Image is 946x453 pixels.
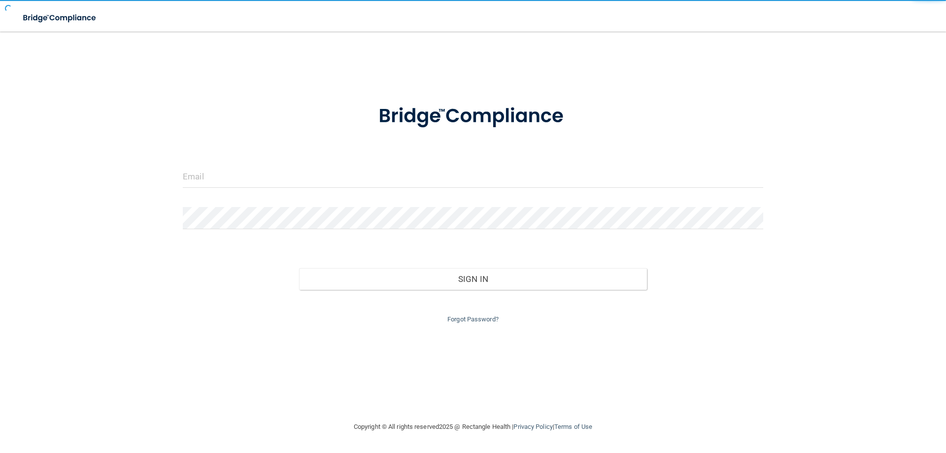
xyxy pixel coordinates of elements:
button: Sign In [299,268,647,290]
input: Email [183,166,763,188]
a: Terms of Use [554,423,592,430]
div: Copyright © All rights reserved 2025 @ Rectangle Health | | [293,411,653,443]
img: bridge_compliance_login_screen.278c3ca4.svg [358,91,588,142]
img: bridge_compliance_login_screen.278c3ca4.svg [15,8,105,28]
a: Privacy Policy [513,423,552,430]
a: Forgot Password? [447,315,499,323]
